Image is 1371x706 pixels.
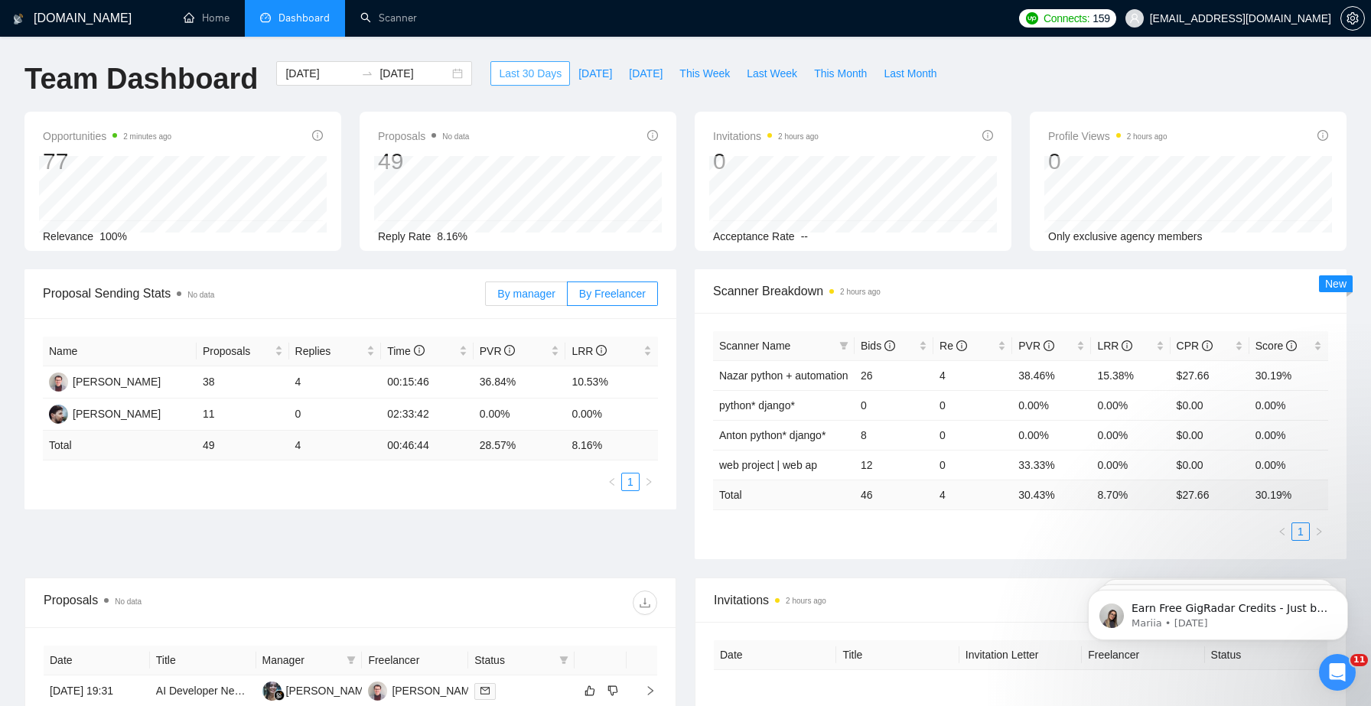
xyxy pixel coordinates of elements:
[647,130,658,141] span: info-circle
[565,431,658,460] td: 8.16 %
[187,291,214,299] span: No data
[368,684,480,696] a: NR[PERSON_NAME]
[123,132,171,141] time: 2 minutes ago
[836,334,852,357] span: filter
[184,11,230,24] a: homeHome
[633,597,656,609] span: download
[633,591,657,615] button: download
[1286,340,1297,351] span: info-circle
[289,366,382,399] td: 4
[490,61,570,86] button: Last 30 Days
[1097,340,1132,352] span: LRR
[1319,654,1356,691] iframe: Intercom live chat
[197,399,289,431] td: 11
[713,127,819,145] span: Invitations
[44,646,150,675] th: Date
[1012,360,1091,390] td: 38.46%
[1129,13,1140,24] span: user
[256,646,363,675] th: Manager
[1340,6,1365,31] button: setting
[504,345,515,356] span: info-circle
[633,685,656,696] span: right
[1012,420,1091,450] td: 0.00%
[565,399,658,431] td: 0.00%
[368,682,387,701] img: NR
[43,284,485,303] span: Proposal Sending Stats
[442,132,469,141] span: No data
[855,390,933,420] td: 0
[713,480,855,509] td: Total
[289,399,382,431] td: 0
[1273,522,1291,541] button: left
[381,399,474,431] td: 02:33:42
[713,147,819,176] div: 0
[1249,360,1328,390] td: 30.19%
[1340,12,1365,24] a: setting
[572,345,607,357] span: LRR
[884,65,936,82] span: Last Month
[49,375,161,387] a: NR[PERSON_NAME]
[474,652,553,669] span: Status
[719,459,817,471] a: web project | web ap
[622,473,639,490] a: 1
[1048,147,1167,176] div: 0
[381,366,474,399] td: 00:15:46
[262,652,341,669] span: Manager
[1317,130,1328,141] span: info-circle
[738,61,806,86] button: Last Week
[203,343,272,360] span: Proposals
[855,420,933,450] td: 8
[387,345,424,357] span: Time
[156,685,572,697] a: AI Developer Needed to Build Domain-Specific Knowledge Assistant (Proof-of-Concept)
[644,477,653,486] span: right
[1122,340,1132,351] span: info-circle
[274,690,285,701] img: gigradar-bm.png
[640,473,658,491] li: Next Page
[1044,340,1054,351] span: info-circle
[1012,480,1091,509] td: 30.43 %
[713,281,1328,301] span: Scanner Breakdown
[940,340,967,352] span: Re
[836,640,959,670] th: Title
[1350,654,1368,666] span: 11
[933,390,1012,420] td: 0
[499,65,562,82] span: Last 30 Days
[607,685,618,697] span: dislike
[1273,522,1291,541] li: Previous Page
[361,67,373,80] span: to
[1292,523,1309,540] a: 1
[1012,450,1091,480] td: 33.33%
[49,407,161,419] a: AC[PERSON_NAME]
[285,65,355,82] input: Start date
[497,288,555,300] span: By manager
[1093,10,1109,27] span: 159
[855,450,933,480] td: 12
[1171,390,1249,420] td: $0.00
[861,340,895,352] span: Bids
[278,11,330,24] span: Dashboard
[73,373,161,390] div: [PERSON_NAME]
[570,61,620,86] button: [DATE]
[585,685,595,697] span: like
[840,288,881,296] time: 2 hours ago
[629,65,663,82] span: [DATE]
[312,130,323,141] span: info-circle
[604,682,622,700] button: dislike
[381,431,474,460] td: 00:46:44
[855,480,933,509] td: 46
[713,230,795,242] span: Acceptance Rate
[414,345,425,356] span: info-circle
[933,450,1012,480] td: 0
[607,477,617,486] span: left
[43,147,171,176] div: 77
[49,405,68,424] img: AC
[99,230,127,242] span: 100%
[379,65,449,82] input: End date
[13,7,24,31] img: logo
[378,230,431,242] span: Reply Rate
[362,646,468,675] th: Freelancer
[671,61,738,86] button: This Week
[474,399,566,431] td: 0.00%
